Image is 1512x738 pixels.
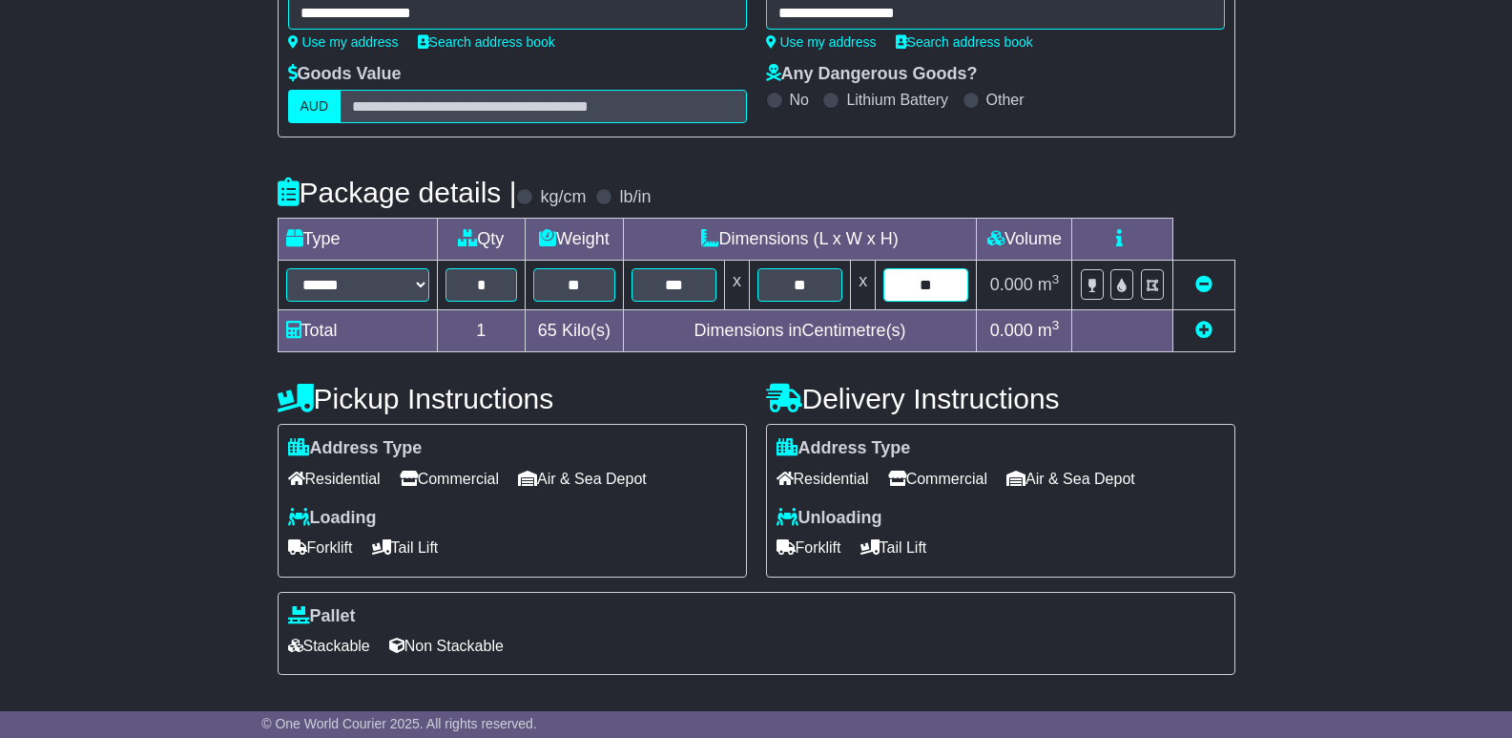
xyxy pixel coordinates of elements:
span: 0.000 [990,275,1033,294]
a: Search address book [896,34,1033,50]
label: AUD [288,90,342,123]
label: kg/cm [540,187,586,208]
span: Stackable [288,631,370,661]
a: Search address book [418,34,555,50]
a: Add new item [1195,321,1212,340]
td: Kilo(s) [526,310,624,352]
td: Qty [437,219,526,261]
label: Any Dangerous Goods? [766,64,978,85]
span: Forklift [777,533,841,562]
label: Address Type [288,438,423,459]
span: Commercial [888,464,987,494]
label: Lithium Battery [846,91,948,109]
label: Loading [288,508,377,529]
span: 0.000 [990,321,1033,340]
h4: Pickup Instructions [278,383,747,414]
span: Forklift [288,533,353,562]
td: Volume [977,219,1072,261]
span: Non Stackable [389,631,504,661]
td: Weight [526,219,624,261]
td: 1 [437,310,526,352]
td: Total [278,310,437,352]
h4: Package details | [278,177,517,208]
td: Type [278,219,437,261]
span: m [1038,321,1060,340]
span: Air & Sea Depot [1006,464,1135,494]
sup: 3 [1052,318,1060,332]
label: No [790,91,809,109]
span: Residential [288,464,381,494]
span: Commercial [400,464,499,494]
sup: 3 [1052,272,1060,286]
label: lb/in [619,187,651,208]
a: Remove this item [1195,275,1212,294]
span: 65 [538,321,557,340]
label: Unloading [777,508,882,529]
span: Tail Lift [372,533,439,562]
label: Address Type [777,438,911,459]
td: Dimensions (L x W x H) [623,219,977,261]
span: © One World Courier 2025. All rights reserved. [261,716,537,731]
span: Air & Sea Depot [518,464,647,494]
a: Use my address [766,34,877,50]
label: Pallet [288,606,356,627]
label: Other [986,91,1025,109]
td: Dimensions in Centimetre(s) [623,310,977,352]
h4: Delivery Instructions [766,383,1235,414]
span: Tail Lift [860,533,927,562]
td: x [851,261,876,310]
span: Residential [777,464,869,494]
label: Goods Value [288,64,402,85]
a: Use my address [288,34,399,50]
td: x [724,261,749,310]
span: m [1038,275,1060,294]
